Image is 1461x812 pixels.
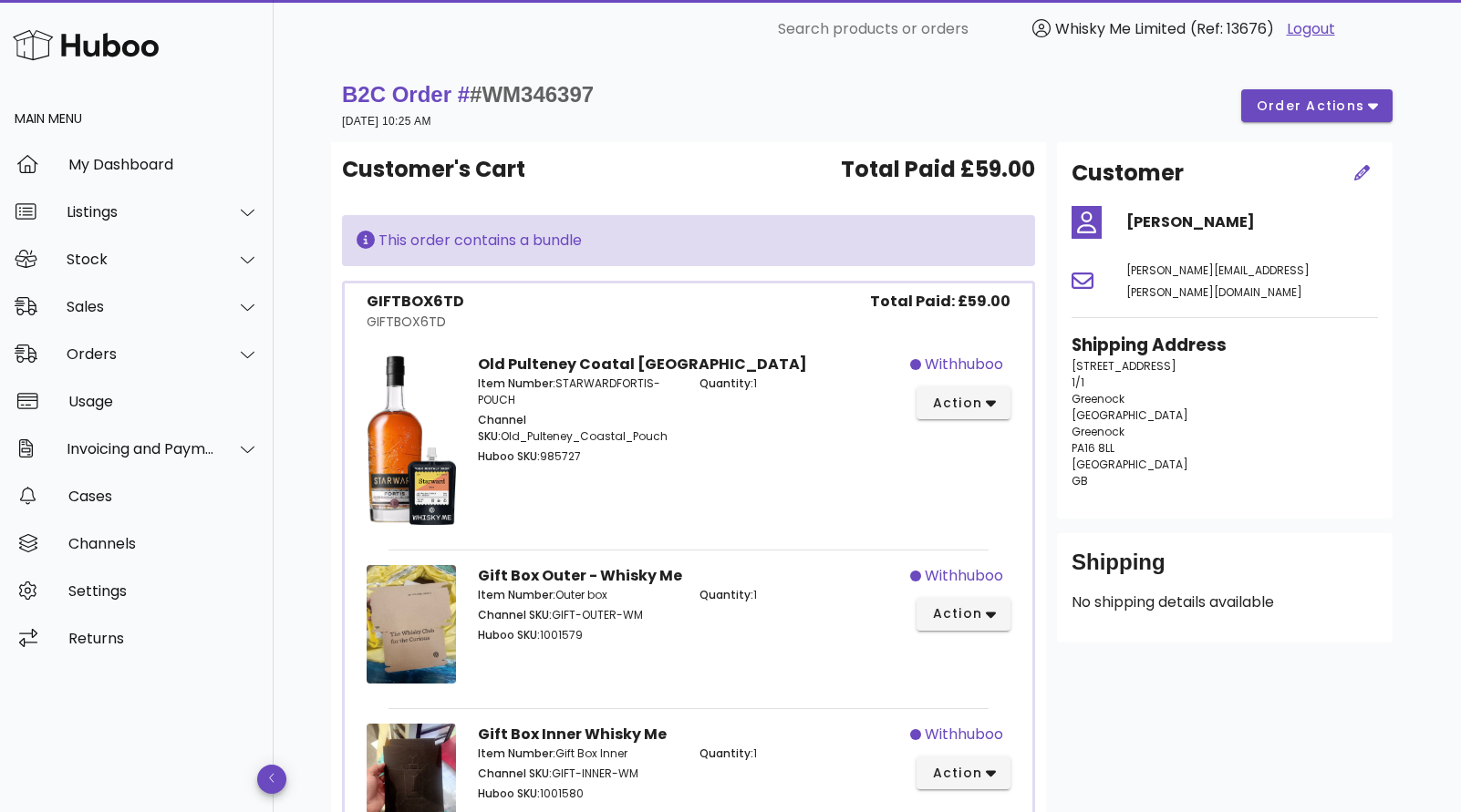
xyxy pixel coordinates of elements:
[67,203,215,221] div: Listings
[1256,97,1365,116] span: order actions
[1126,262,1310,300] span: [PERSON_NAME][EMAIL_ADDRESS][PERSON_NAME][DOMAIN_NAME]
[1072,548,1378,591] div: Shipping
[870,291,1010,313] span: Total Paid: £59.00
[841,153,1035,186] span: Total Paid £59.00
[699,587,753,602] span: Quantity:
[342,82,594,107] strong: B2C Order #
[1287,18,1335,40] a: Logout
[67,440,215,457] div: Invoicing and Payments
[1072,358,1176,374] span: [STREET_ADDRESS]
[1072,457,1188,472] span: [GEOGRAPHIC_DATA]
[1126,211,1378,233] h4: [PERSON_NAME]
[67,298,215,315] div: Sales
[367,565,456,684] img: Product Image
[68,535,259,552] div: Channels
[478,565,682,586] strong: Gift Box Outer - Whisky Me
[1072,407,1188,423] span: [GEOGRAPHIC_DATA]
[1072,391,1124,406] span: Greenock
[478,587,678,603] p: Outer box
[699,375,753,391] span: Quantity:
[917,598,1010,631] button: action
[68,393,259,410] div: Usage
[470,82,594,107] span: #WM346397
[699,587,899,603] p: 1
[1190,18,1274,39] span: (Ref: 13676)
[478,375,555,391] span: Item Number:
[925,565,1003,587] span: withhuboo
[917,386,1010,419] button: action
[478,724,667,745] strong: Gift Box Inner Whisky Me
[68,630,259,647] div: Returns
[1072,157,1184,190] h2: Customer
[367,291,464,313] div: GIFTBOX6TD
[1055,18,1186,39] span: Whisky Me Limited
[13,26,159,65] img: Huboo Logo
[67,345,215,363] div: Orders
[478,412,678,445] p: Old_Pulteney_Coastal_Pouch
[478,786,540,801] span: Huboo SKU:
[342,153,525,186] span: Customer's Cart
[699,745,899,762] p: 1
[1072,473,1088,488] span: GB
[478,627,678,643] p: 1001579
[342,115,431,128] small: [DATE] 10:25 AM
[478,587,555,602] span: Item Number:
[699,745,753,761] span: Quantity:
[925,354,1003,375] span: withhuboo
[357,230,1021,252] div: This order contains a bundle
[367,354,456,525] img: Product Image
[931,604,982,623] span: action
[478,745,678,762] p: Gift Box Inner
[917,756,1010,789] button: action
[478,786,678,802] p: 1001580
[1072,375,1084,390] span: 1/1
[1072,440,1114,456] span: PA16 8LL
[478,607,678,623] p: GIFT-OUTER-WM
[478,766,678,782] p: GIFT-INNER-WM
[1072,424,1124,439] span: Greenock
[931,394,982,413] span: action
[1072,591,1378,613] p: No shipping details available
[1241,89,1393,122] button: order actions
[931,764,982,783] span: action
[478,607,552,622] span: Channel SKU:
[68,582,259,600] div: Settings
[478,448,540,464] span: Huboo SKU:
[478,448,678,465] p: 985727
[68,488,259,505] div: Cases
[478,375,678,408] p: STARWARDFORTIS-POUCH
[699,375,899,392] p: 1
[478,354,807,375] strong: Old Pulteney Coatal [GEOGRAPHIC_DATA]
[925,724,1003,745] span: withhuboo
[478,627,540,642] span: Huboo SKU:
[367,313,464,332] div: GIFTBOX6TD
[478,412,526,444] span: Channel SKU:
[1072,333,1378,358] h3: Shipping Address
[68,156,259,173] div: My Dashboard
[478,766,552,781] span: Channel SKU:
[478,745,555,761] span: Item Number:
[67,251,215,268] div: Stock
